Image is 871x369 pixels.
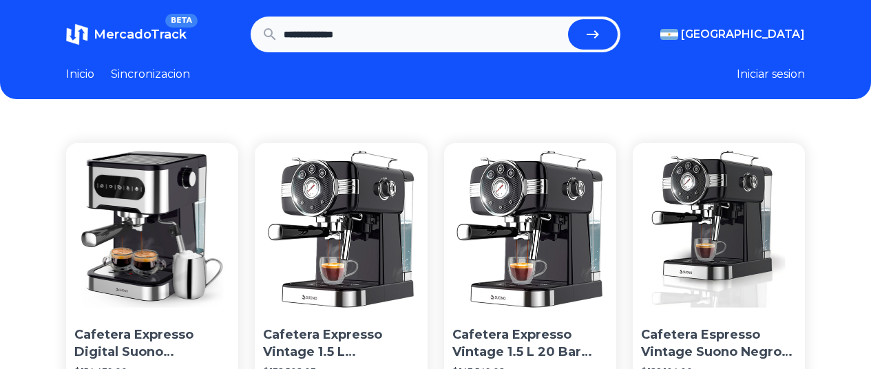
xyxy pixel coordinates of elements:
[66,66,94,83] a: Inicio
[737,66,805,83] button: Iniciar sesion
[74,326,230,361] p: Cafetera Expresso Digital Suono Automática Acero Inox 1.5 L Color Plateado
[263,326,419,361] p: Cafetera Expresso Vintage 1.5 L Vaporizador 20 Bar Suono
[255,143,427,315] img: Cafetera Expresso Vintage 1.5 L Vaporizador 20 Bar Suono
[660,29,678,40] img: Argentina
[633,143,805,315] img: Cafetera Espresso Vintage Suono Negro Espumador
[660,26,805,43] button: [GEOGRAPHIC_DATA]
[165,14,198,28] span: BETA
[66,23,88,45] img: MercadoTrack
[111,66,190,83] a: Sincronizacion
[94,27,187,42] span: MercadoTrack
[66,23,187,45] a: MercadoTrackBETA
[452,326,608,361] p: Cafetera Expresso Vintage 1.5 L 20 Bar Vaporizador Suono C
[444,143,616,315] img: Cafetera Expresso Vintage 1.5 L 20 Bar Vaporizador Suono C
[641,326,797,361] p: Cafetera Espresso Vintage Suono Negro Espumador
[681,26,805,43] span: [GEOGRAPHIC_DATA]
[66,143,238,315] img: Cafetera Expresso Digital Suono Automática Acero Inox 1.5 L Color Plateado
